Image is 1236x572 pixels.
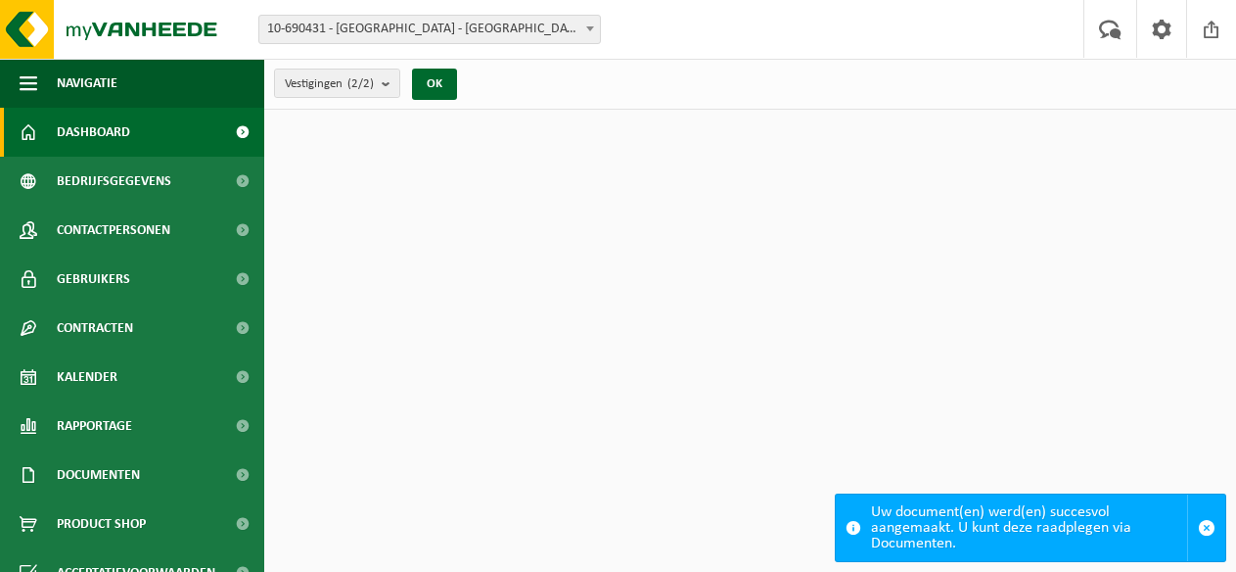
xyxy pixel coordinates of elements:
[57,206,170,255] span: Contactpersonen
[57,157,171,206] span: Bedrijfsgegevens
[57,451,140,500] span: Documenten
[57,353,117,402] span: Kalender
[412,69,457,100] button: OK
[57,108,130,157] span: Dashboard
[347,77,374,90] count: (2/2)
[259,16,600,43] span: 10-690431 - SINT-AMANDSBASISSCHOOL NOORD - KORTRIJK
[871,495,1187,561] div: Uw document(en) werd(en) succesvol aangemaakt. U kunt deze raadplegen via Documenten.
[258,15,601,44] span: 10-690431 - SINT-AMANDSBASISSCHOOL NOORD - KORTRIJK
[57,402,132,451] span: Rapportage
[57,255,130,304] span: Gebruikers
[57,500,146,548] span: Product Shop
[57,59,117,108] span: Navigatie
[57,304,133,353] span: Contracten
[274,69,400,98] button: Vestigingen(2/2)
[285,70,374,99] span: Vestigingen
